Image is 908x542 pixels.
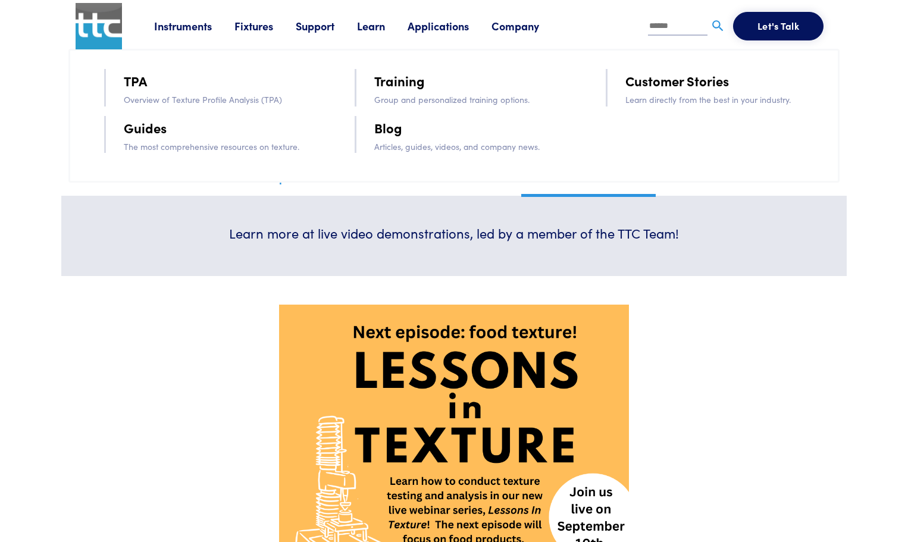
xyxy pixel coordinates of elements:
[124,93,321,106] p: Overview of Texture Profile Analysis (TPA)
[491,18,562,33] a: Company
[374,93,572,106] p: Group and personalized training options.
[733,12,824,40] button: Let's Talk
[374,117,402,138] a: Blog
[154,18,234,33] a: Instruments
[234,18,296,33] a: Fixtures
[124,140,321,153] p: The most comprehensive resources on texture.
[296,18,357,33] a: Support
[374,140,572,153] p: Articles, guides, videos, and company news.
[625,70,729,91] a: Customer Stories
[76,3,122,49] img: ttc_logo_1x1_v1.0.png
[408,18,491,33] a: Applications
[124,117,167,138] a: Guides
[357,18,408,33] a: Learn
[625,93,823,106] p: Learn directly from the best in your industry.
[124,70,147,91] a: TPA
[374,70,425,91] a: Training
[218,224,690,243] h6: Learn more at live video demonstrations, led by a member of the TTC Team!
